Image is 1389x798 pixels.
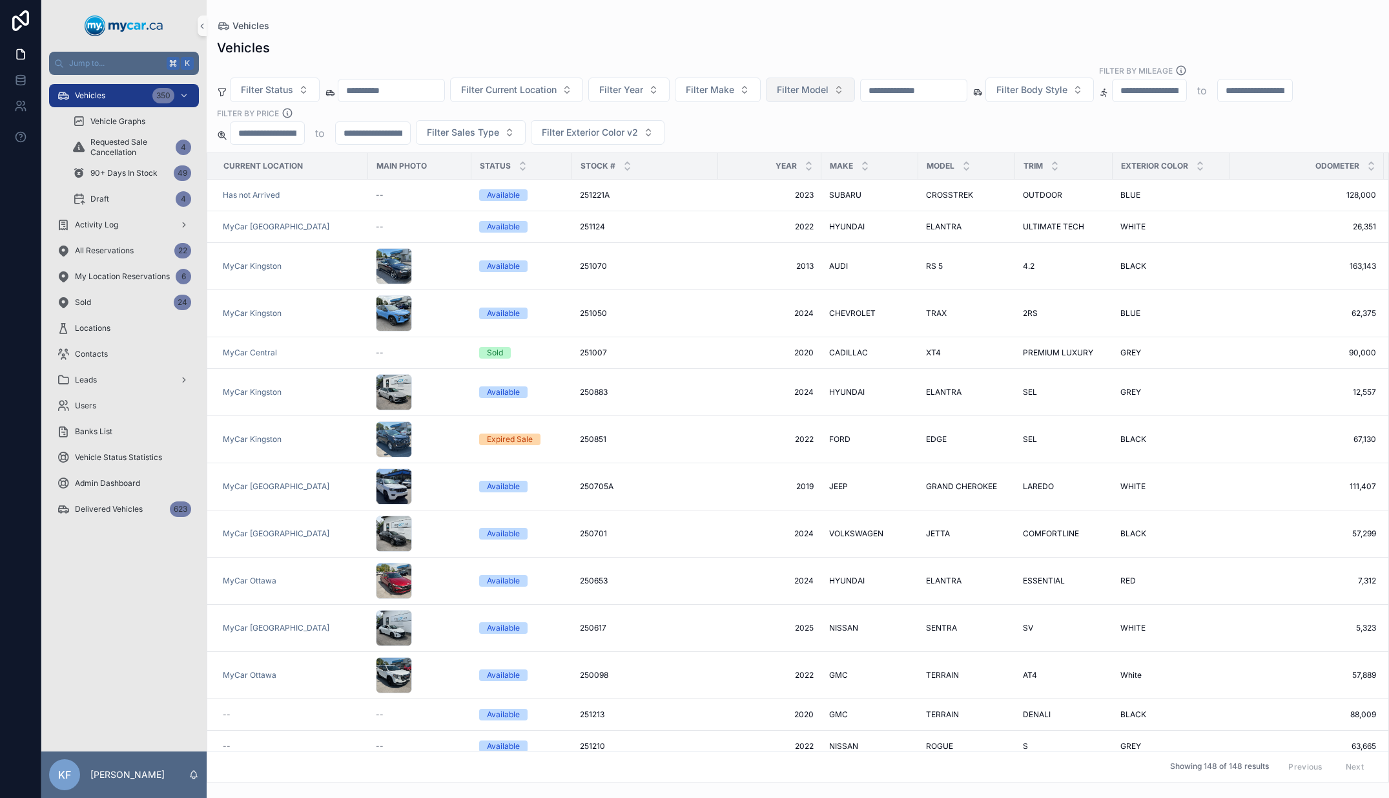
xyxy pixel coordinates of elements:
[580,261,710,271] a: 251070
[1237,576,1376,586] a: 7,312
[926,576,1007,586] a: ELANTRA
[1099,65,1173,76] label: Filter By Mileage
[926,348,1007,358] a: XT4
[479,622,564,634] a: Available
[580,576,710,586] a: 250653
[1120,261,1146,271] span: BLACK
[1023,222,1105,232] a: ULTIMATE TECH
[90,137,170,158] span: Requested Sale Cancellation
[726,308,814,319] span: 2024
[926,576,962,586] span: ELANTRA
[487,221,520,233] div: Available
[49,446,199,469] a: Vehicle Status Statistics
[580,670,710,680] a: 250098
[766,78,855,102] button: Select Button
[829,222,911,232] a: HYUNDAI
[1023,623,1033,633] span: SV
[450,78,583,102] button: Select Button
[479,221,564,233] a: Available
[580,529,607,539] span: 250701
[926,190,973,200] span: CROSSTREK
[1120,529,1222,539] a: BLACK
[926,434,947,445] span: EDGE
[926,261,943,271] span: RS 5
[926,190,1007,200] a: CROSSTREK
[1120,222,1222,232] a: WHITE
[75,478,140,488] span: Admin Dashboard
[85,16,163,36] img: App logo
[1237,623,1376,633] a: 5,323
[829,261,848,271] span: AUDI
[1237,387,1376,397] a: 12,557
[427,126,499,139] span: Filter Sales Type
[230,78,320,102] button: Select Button
[996,83,1067,96] span: Filter Body Style
[829,434,850,445] span: FORD
[926,670,959,680] span: TERRAIN
[1120,434,1146,445] span: BLACK
[223,308,282,319] a: MyCar Kingston
[479,528,564,540] a: Available
[531,120,664,145] button: Select Button
[487,260,520,272] div: Available
[829,387,865,397] span: HYUNDAI
[75,271,170,282] span: My Location Reservations
[829,387,911,397] a: HYUNDAI
[829,576,865,586] span: HYUNDAI
[65,187,199,211] a: Draft4
[829,529,911,539] a: VOLKSWAGEN
[686,83,734,96] span: Filter Make
[1023,222,1084,232] span: ULTIMATE TECH
[1120,434,1222,445] a: BLACK
[1023,261,1105,271] a: 4.2
[926,434,1007,445] a: EDGE
[223,529,329,539] a: MyCar [GEOGRAPHIC_DATA]
[926,387,1007,397] a: ELANTRA
[726,434,814,445] a: 2022
[479,189,564,201] a: Available
[223,670,360,680] a: MyCar Ottawa
[1237,434,1376,445] a: 67,130
[49,265,199,288] a: My Location Reservations6
[223,623,360,633] a: MyCar [GEOGRAPHIC_DATA]
[223,387,282,397] a: MyCar Kingston
[726,623,814,633] a: 2025
[726,481,814,492] a: 2019
[49,420,199,443] a: Banks List
[1023,529,1079,539] span: COMFORTLINE
[580,434,710,445] a: 250851
[223,261,360,271] a: MyCar Kingston
[726,529,814,539] a: 2024
[223,190,360,200] a: Has not Arrived
[829,190,911,200] a: SUBARU
[829,670,848,680] span: GMC
[1237,308,1376,319] a: 62,375
[376,348,384,358] span: --
[1237,529,1376,539] a: 57,299
[176,140,191,155] div: 4
[580,308,710,319] a: 251050
[487,481,520,492] div: Available
[829,308,876,319] span: CHEVROLET
[1237,670,1376,680] a: 57,889
[829,308,911,319] a: CHEVROLET
[1023,434,1037,445] span: SEL
[926,481,1007,492] a: GRAND CHEROKEE
[829,529,883,539] span: VOLKSWAGEN
[829,434,911,445] a: FORD
[1120,387,1222,397] a: GREY
[1120,348,1141,358] span: GREY
[176,191,191,207] div: 4
[580,387,608,397] span: 250883
[829,348,868,358] span: CADILLAC
[75,426,112,437] span: Banks List
[223,576,360,586] a: MyCar Ottawa
[1120,261,1222,271] a: BLACK
[726,222,814,232] a: 2022
[1023,387,1105,397] a: SEL
[726,348,814,358] a: 2020
[69,58,161,68] span: Jump to...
